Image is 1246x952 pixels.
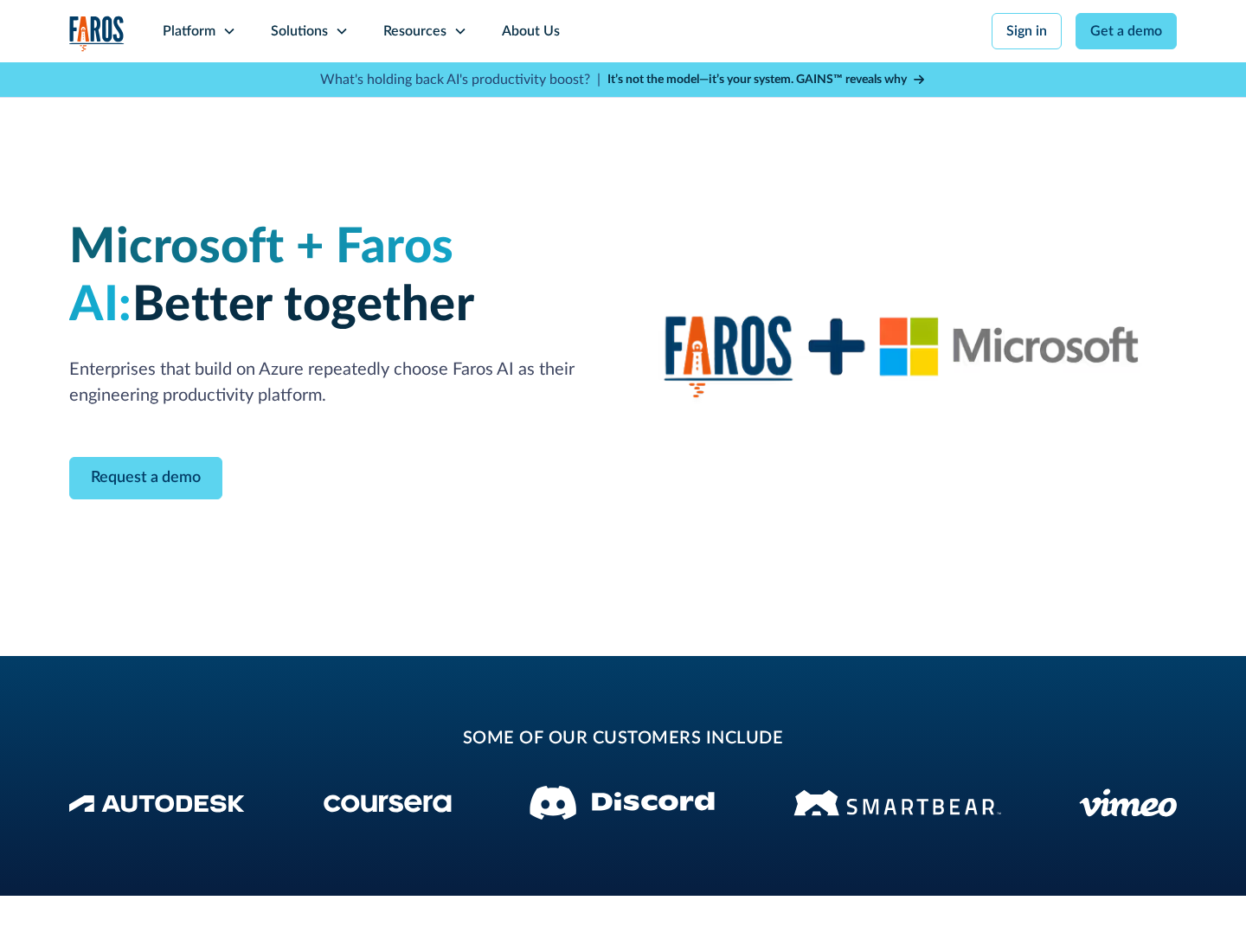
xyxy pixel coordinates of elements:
p: What's holding back AI's productivity boost? | [320,69,601,90]
div: Resources [383,21,446,42]
a: Contact Modal [69,457,222,499]
img: Autodesk Logo [69,794,245,813]
h2: some of our customers include [208,725,1038,751]
a: home [69,16,125,51]
a: Sign in [992,13,1062,49]
h1: Better together [69,219,602,335]
img: Vimeo logo [1079,788,1177,817]
span: Microsoft + Faros AI: [69,223,454,330]
p: Enterprises that build on Azure repeatedly choose Faros AI as their engineering productivity plat... [69,357,602,408]
div: Platform [163,21,215,42]
strong: It’s not the model—it’s your system. GAINS™ reveals why [607,74,907,86]
img: Faros AI and Microsoft logos [644,132,1177,587]
img: Logo of the analytics and reporting company Faros. [69,16,125,51]
div: Solutions [271,21,328,42]
a: Get a demo [1076,13,1177,49]
img: Coursera Logo [324,794,452,813]
a: It’s not the model—it’s your system. GAINS™ reveals why [607,71,926,89]
img: Discord logo [530,786,715,820]
img: Smartbear Logo [793,787,1001,819]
